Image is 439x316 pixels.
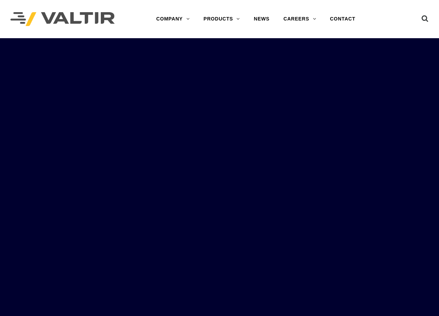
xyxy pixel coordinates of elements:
[247,12,276,26] a: NEWS
[149,12,197,26] a: COMPANY
[197,12,247,26] a: PRODUCTS
[276,12,323,26] a: CAREERS
[323,12,362,26] a: CONTACT
[10,12,115,26] img: Valtir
